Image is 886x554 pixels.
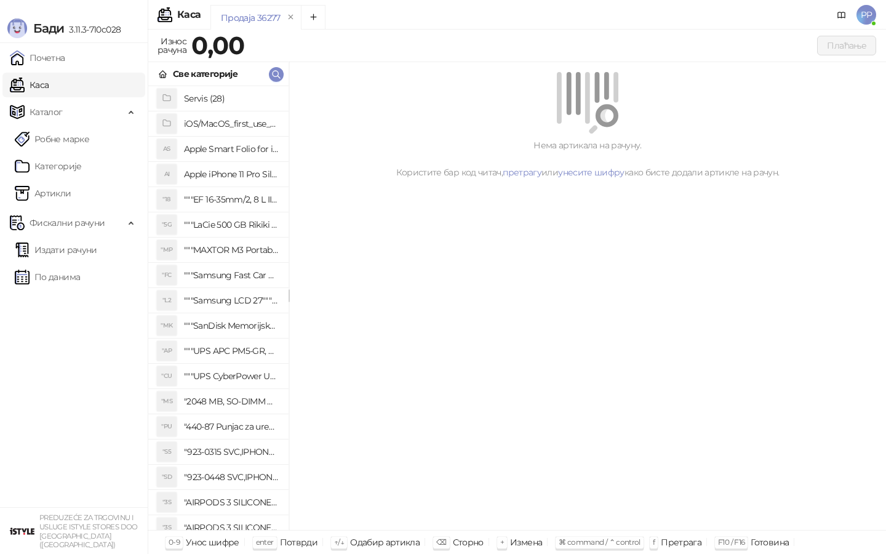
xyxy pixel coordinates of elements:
h4: Apple Smart Folio for iPad mini (A17 Pro) - Sage [184,139,279,159]
div: "CU [157,366,177,386]
div: "AP [157,341,177,361]
div: Одабир артикла [350,534,420,550]
div: Продаја 36277 [221,11,281,25]
button: Плаћање [817,36,876,55]
span: 0-9 [169,537,180,547]
div: Сторно [453,534,484,550]
img: 64x64-companyLogo-77b92cf4-9946-4f36-9751-bf7bb5fd2c7d.png [10,519,34,544]
button: Add tab [301,5,325,30]
span: PP [856,5,876,25]
div: Нема артикала на рачуну. Користите бар код читач, или како бисте додали артикле на рачун. [304,138,871,179]
h4: "AIRPODS 3 SILICONE CASE BLACK" [184,492,279,512]
h4: """LaCie 500 GB Rikiki USB 3.0 / Ultra Compact & Resistant aluminum / USB 3.0 / 2.5""""""" [184,215,279,235]
div: "FC [157,265,177,285]
a: Робне марке [15,127,89,151]
div: "3S [157,492,177,512]
img: Logo [7,18,27,38]
div: AI [157,164,177,184]
div: Потврди [280,534,318,550]
div: "S5 [157,442,177,462]
strong: 0,00 [191,30,244,60]
div: Готовина [751,534,789,550]
a: Почетна [10,46,65,70]
div: "MK [157,316,177,335]
a: ArtikliАртикли [15,181,71,206]
h4: """SanDisk Memorijska kartica 256GB microSDXC sa SD adapterom SDSQXA1-256G-GN6MA - Extreme PLUS, ... [184,316,279,335]
div: "L2 [157,291,177,310]
h4: """EF 16-35mm/2, 8 L III USM""" [184,190,279,209]
a: Издати рачуни [15,238,97,262]
h4: "440-87 Punjac za uredjaje sa micro USB portom 4/1, Stand." [184,417,279,436]
div: Износ рачуна [155,33,189,58]
span: 3.11.3-710c028 [64,24,121,35]
div: Унос шифре [186,534,239,550]
a: По данима [15,265,80,289]
h4: "2048 MB, SO-DIMM DDRII, 667 MHz, Napajanje 1,8 0,1 V, Latencija CL5" [184,391,279,411]
span: enter [256,537,274,547]
div: "18 [157,190,177,209]
div: Каса [177,10,201,20]
h4: Apple iPhone 11 Pro Silicone Case - Black [184,164,279,184]
h4: Servis (28) [184,89,279,108]
div: AS [157,139,177,159]
h4: """UPS APC PM5-GR, Essential Surge Arrest,5 utic_nica""" [184,341,279,361]
span: + [500,537,504,547]
h4: """Samsung Fast Car Charge Adapter, brzi auto punja_, boja crna""" [184,265,279,285]
div: Измена [510,534,542,550]
div: "5G [157,215,177,235]
h4: "AIRPODS 3 SILICONE CASE BLUE" [184,518,279,537]
h4: """MAXTOR M3 Portable 2TB 2.5"""" crni eksterni hard disk HX-M201TCB/GM""" [184,240,279,260]
div: "PU [157,417,177,436]
a: Каса [10,73,49,97]
span: f [653,537,655,547]
small: PREDUZEĆE ZA TRGOVINU I USLUGE ISTYLE STORES DOO [GEOGRAPHIC_DATA] ([GEOGRAPHIC_DATA]) [39,513,138,549]
span: ⌫ [436,537,446,547]
div: Све категорије [173,67,237,81]
div: "MS [157,391,177,411]
span: ↑/↓ [334,537,344,547]
span: F10 / F16 [718,537,744,547]
span: ⌘ command / ⌃ control [559,537,641,547]
a: унесите шифру [558,167,625,178]
div: "SD [157,467,177,487]
button: remove [283,12,299,23]
h4: """UPS CyberPower UT650EG, 650VA/360W , line-int., s_uko, desktop""" [184,366,279,386]
div: grid [148,86,289,530]
h4: iOS/MacOS_first_use_assistance (4) [184,114,279,134]
h4: """Samsung LCD 27"""" C27F390FHUXEN""" [184,291,279,310]
a: Категорије [15,154,82,179]
div: "MP [157,240,177,260]
a: претрагу [503,167,541,178]
h4: "923-0315 SVC,IPHONE 5/5S BATTERY REMOVAL TRAY Držač za iPhone sa kojim se otvara display [184,442,279,462]
div: Претрага [661,534,701,550]
h4: "923-0448 SVC,IPHONE,TOURQUE DRIVER KIT .65KGF- CM Šrafciger " [184,467,279,487]
a: Документација [832,5,852,25]
span: Фискални рачуни [30,211,105,235]
span: Бади [33,21,64,36]
div: "3S [157,518,177,537]
span: Каталог [30,100,63,124]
